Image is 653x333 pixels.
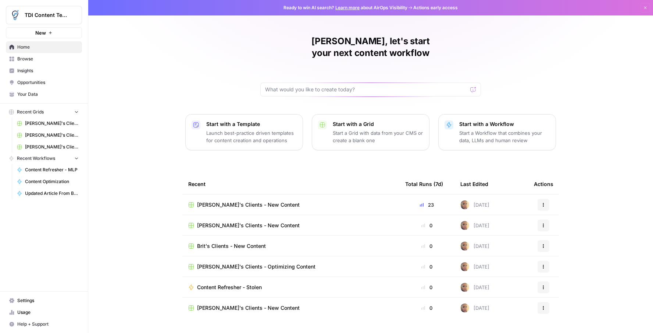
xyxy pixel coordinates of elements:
div: Recent [188,174,393,194]
span: [PERSON_NAME]'s Clients - Optimizing Content [197,263,315,270]
a: Usage [6,306,82,318]
span: Your Data [17,91,79,98]
button: Recent Grids [6,106,82,118]
div: [DATE] [460,283,489,292]
a: Insights [6,65,82,77]
p: Start a Grid with data from your CMS or create a blank one [333,129,423,144]
div: [DATE] [460,242,489,250]
a: Learn more [335,5,360,10]
button: Help + Support [6,318,82,330]
div: Last Edited [460,174,488,194]
span: [PERSON_NAME]'s Clients - New Content [197,222,300,229]
span: Ready to win AI search? about AirOps Visibility [283,4,407,11]
span: Content Optimization [25,178,79,185]
span: [PERSON_NAME]'s Clients - New Content [197,304,300,312]
p: Start with a Template [206,120,297,128]
p: Launch best-practice driven templates for content creation and operations [206,129,297,144]
a: [PERSON_NAME]'s Clients - New Content [188,304,393,312]
button: Recent Workflows [6,153,82,164]
img: TDI Content Team Logo [8,8,22,22]
span: Recent Grids [17,109,44,115]
span: Usage [17,309,79,316]
input: What would you like to create today? [265,86,467,93]
span: Settings [17,297,79,304]
span: Actions early access [413,4,458,11]
div: 0 [405,242,449,250]
img: rpnue5gqhgwwz5ulzsshxcaclga5 [460,242,469,250]
button: Start with a TemplateLaunch best-practice driven templates for content creation and operations [185,114,303,150]
div: [DATE] [460,221,489,230]
span: Opportunities [17,79,79,86]
a: [PERSON_NAME]'s Clients - Optimizing Content [188,263,393,270]
a: Content Optimization [14,176,82,187]
a: Brit's Clients - New Content [188,242,393,250]
a: Browse [6,53,82,65]
a: [PERSON_NAME]'s Clients - New Content [188,222,393,229]
div: 0 [405,284,449,291]
img: rpnue5gqhgwwz5ulzsshxcaclga5 [460,262,469,271]
a: Settings [6,295,82,306]
button: Start with a WorkflowStart a Workflow that combines your data, LLMs and human review [438,114,556,150]
span: Recent Workflows [17,155,55,162]
a: Opportunities [6,77,82,88]
div: 0 [405,304,449,312]
div: [DATE] [460,304,489,312]
div: 0 [405,222,449,229]
img: rpnue5gqhgwwz5ulzsshxcaclga5 [460,200,469,209]
span: [PERSON_NAME]'s Clients - New Content [25,132,79,139]
span: [PERSON_NAME]'s Clients - Optimizing Content [25,120,79,127]
span: Content Refresher - Stolen [197,284,262,291]
a: [PERSON_NAME]'s Clients - Optimizing Content [14,118,82,129]
span: [PERSON_NAME]'s Clients - New Content [197,201,300,208]
span: Browse [17,56,79,62]
span: Brit's Clients - New Content [197,242,266,250]
a: Updated Article From Brief [14,187,82,199]
div: 0 [405,263,449,270]
h1: [PERSON_NAME], let's start your next content workflow [260,35,481,59]
p: Start with a Workflow [459,120,550,128]
span: TDI Content Team [25,11,69,19]
img: rpnue5gqhgwwz5ulzsshxcaclga5 [460,221,469,230]
span: Content Refresher - MLP [25,166,79,173]
span: Insights [17,67,79,74]
button: Workspace: TDI Content Team [6,6,82,24]
a: Your Data [6,88,82,100]
div: Total Runs (7d) [405,174,443,194]
a: Content Refresher - Stolen [188,284,393,291]
span: Home [17,44,79,50]
span: Updated Article From Brief [25,190,79,197]
span: Help + Support [17,321,79,327]
p: Start with a Grid [333,120,423,128]
button: New [6,27,82,38]
a: [PERSON_NAME]'s Clients - New Content [14,129,82,141]
img: rpnue5gqhgwwz5ulzsshxcaclga5 [460,304,469,312]
a: Content Refresher - MLP [14,164,82,176]
div: Actions [534,174,553,194]
a: [PERSON_NAME]'s Clients - New Content [188,201,393,208]
button: Start with a GridStart a Grid with data from your CMS or create a blank one [312,114,429,150]
a: Home [6,41,82,53]
span: [PERSON_NAME]'s Clients - New Content [25,144,79,150]
div: 23 [405,201,449,208]
a: [PERSON_NAME]'s Clients - New Content [14,141,82,153]
span: New [35,29,46,36]
img: rpnue5gqhgwwz5ulzsshxcaclga5 [460,283,469,292]
p: Start a Workflow that combines your data, LLMs and human review [459,129,550,144]
div: [DATE] [460,200,489,209]
div: [DATE] [460,262,489,271]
